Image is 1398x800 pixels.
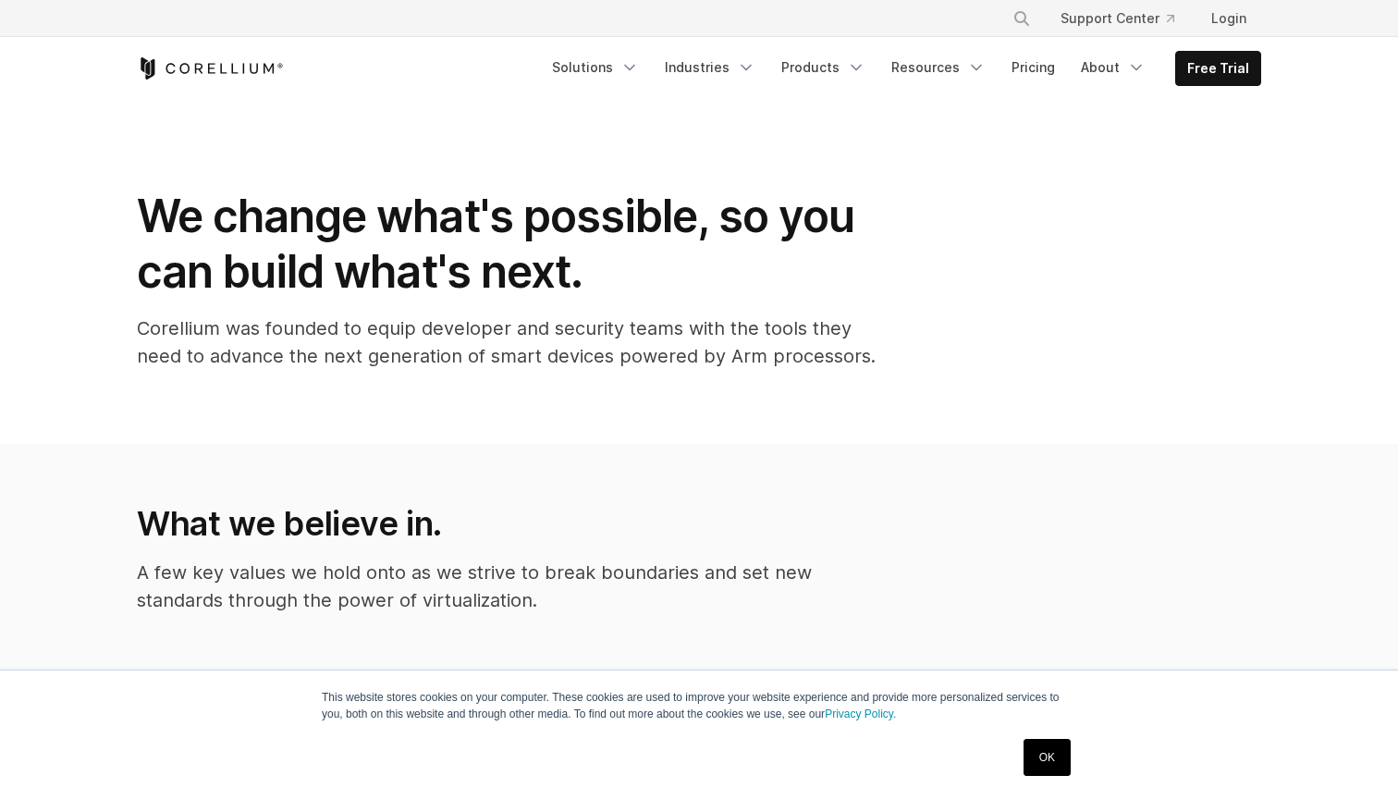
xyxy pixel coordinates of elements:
[1005,2,1038,35] button: Search
[137,57,284,80] a: Corellium Home
[770,51,877,84] a: Products
[1176,52,1260,85] a: Free Trial
[322,689,1076,722] p: This website stores cookies on your computer. These cookies are used to improve your website expe...
[990,2,1261,35] div: Navigation Menu
[1046,2,1189,35] a: Support Center
[1196,2,1261,35] a: Login
[137,314,877,370] p: Corellium was founded to equip developer and security teams with the tools they need to advance t...
[541,51,1261,86] div: Navigation Menu
[1000,51,1066,84] a: Pricing
[654,51,766,84] a: Industries
[1070,51,1157,84] a: About
[137,503,874,544] h2: What we believe in.
[137,559,874,614] p: A few key values we hold onto as we strive to break boundaries and set new standards through the ...
[1024,739,1071,776] a: OK
[880,51,997,84] a: Resources
[825,708,896,720] a: Privacy Policy.
[541,51,650,84] a: Solutions
[137,189,877,300] h1: We change what's possible, so you can build what's next.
